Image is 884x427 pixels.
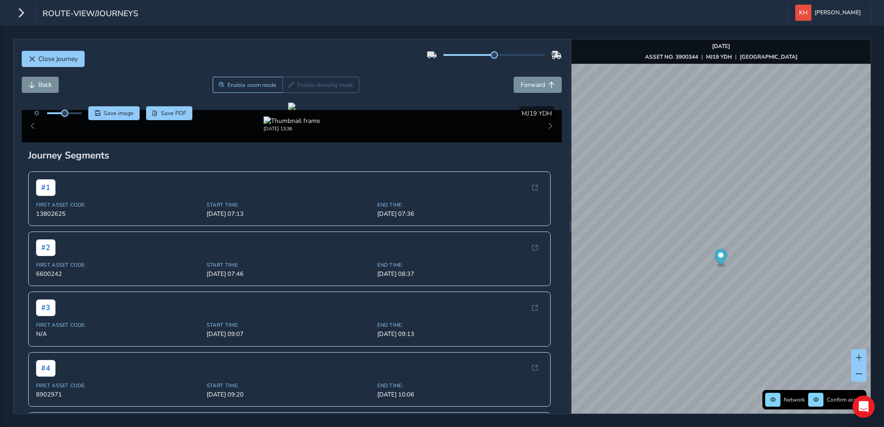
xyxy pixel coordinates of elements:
img: Thumbnail frame [264,116,320,125]
span: [PERSON_NAME] [815,5,861,21]
span: Back [38,80,52,89]
span: Network [784,396,805,403]
strong: MJ19 YDH [706,53,732,61]
span: 8902971 [36,390,201,399]
span: [DATE] 07:36 [377,210,542,218]
span: Close journey [38,55,78,63]
span: Save PDF [161,110,186,117]
span: 13802625 [36,210,201,218]
div: Map marker [715,249,727,268]
button: Close journey [22,51,85,67]
span: First Asset Code: [36,262,201,268]
div: Journey Segments [28,149,555,162]
button: [PERSON_NAME] [795,5,864,21]
span: [DATE] 08:37 [377,270,542,278]
span: MJ19 YDH [522,109,552,118]
span: [DATE] 07:13 [207,210,372,218]
img: diamond-layout [795,5,811,21]
span: Save image [104,110,134,117]
button: Back [22,77,59,93]
span: # 2 [36,239,55,256]
span: End Time: [377,201,542,208]
span: Enable zoom mode [227,81,276,89]
span: # 1 [36,179,55,196]
div: Open Intercom Messenger [853,396,875,418]
span: 6600242 [36,270,201,278]
span: [DATE] 09:07 [207,330,372,338]
span: End Time: [377,322,542,329]
span: Confirm assets [827,396,864,403]
span: [DATE] 09:13 [377,330,542,338]
div: [DATE] 13:36 [264,125,320,132]
span: End Time: [377,262,542,268]
span: route-view/journeys [43,8,138,21]
span: # 4 [36,360,55,377]
strong: [GEOGRAPHIC_DATA] [740,53,798,61]
span: [DATE] 09:20 [207,390,372,399]
strong: ASSET NO. 3900344 [645,53,698,61]
span: Start Time: [207,262,372,268]
span: Start Time: [207,322,372,329]
span: Start Time: [207,201,372,208]
span: Start Time: [207,382,372,389]
span: [DATE] 07:46 [207,270,372,278]
span: End Time: [377,382,542,389]
button: PDF [146,106,193,120]
button: Save [88,106,140,120]
span: First Asset Code: [36,382,201,389]
span: Forward [521,80,545,89]
button: Forward [514,77,562,93]
span: First Asset Code: [36,322,201,329]
strong: [DATE] [712,43,730,50]
span: First Asset Code: [36,201,201,208]
div: | | [645,53,798,61]
span: # 3 [36,299,55,316]
button: Zoom [213,77,282,93]
span: N/A [36,330,201,338]
span: [DATE] 10:06 [377,390,542,399]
